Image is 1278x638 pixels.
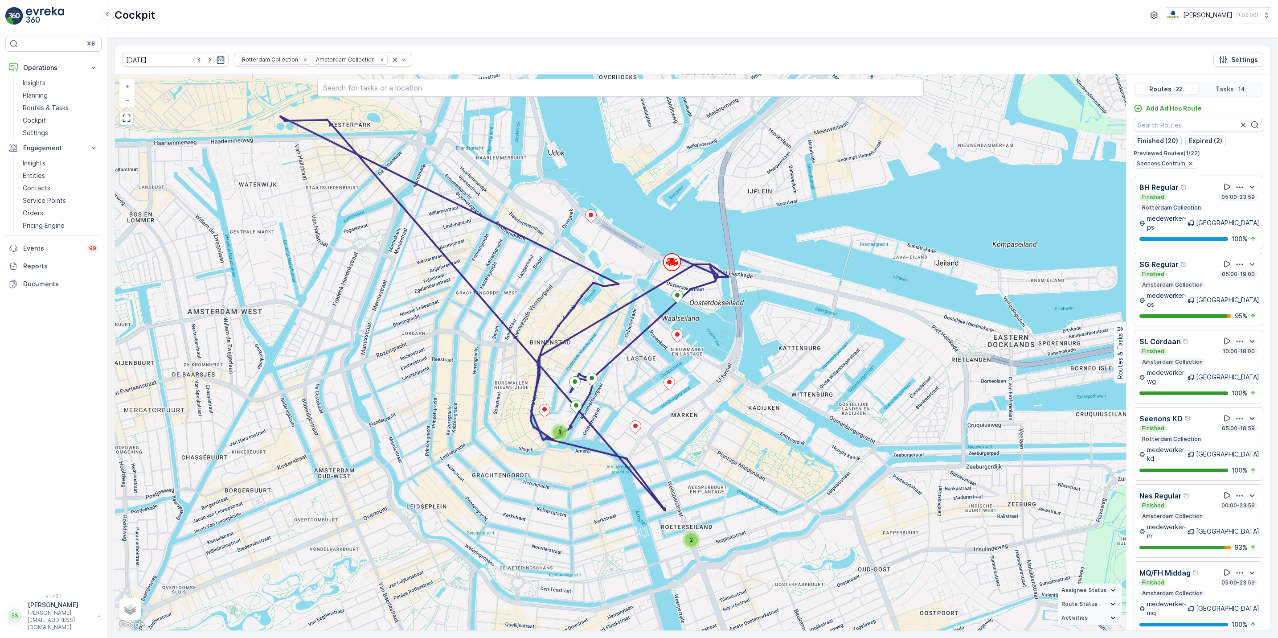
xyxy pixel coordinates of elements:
[120,80,134,93] a: Zoom In
[19,127,102,139] a: Settings
[1141,204,1202,211] p: Rotterdam Collection
[1147,445,1188,463] p: medewerker-kd
[1149,85,1171,94] p: Routes
[5,139,102,157] button: Engagement
[23,221,65,230] p: Pricing Engine
[1058,584,1122,597] summary: Assignee Status
[23,103,69,112] p: Routes & Tasks
[1221,579,1256,586] p: 05:00-23:59
[682,531,700,549] div: 2
[1236,12,1258,19] p: ( +02:00 )
[19,114,102,127] a: Cockpit
[1196,604,1259,613] p: [GEOGRAPHIC_DATA]
[1234,543,1248,552] p: 93 %
[5,275,102,293] a: Documents
[28,601,94,609] p: [PERSON_NAME]
[1141,425,1165,432] p: Finished
[125,96,130,103] span: −
[115,8,155,22] p: Cockpit
[1232,389,1248,398] p: 100 %
[1231,55,1258,64] p: Settings
[1141,436,1202,443] p: Rotterdam Collection
[1141,348,1165,355] p: Finished
[19,207,102,219] a: Orders
[23,184,50,193] p: Contacts
[377,56,387,63] div: Remove Amsterdam Collection
[1141,358,1204,366] p: Amsterdam Collection
[23,171,45,180] p: Entities
[1058,611,1122,625] summary: Activities
[558,429,561,436] span: 3
[1196,450,1259,459] p: [GEOGRAPHIC_DATA]
[122,53,229,67] input: dd/mm/yyyy
[19,219,102,232] a: Pricing Engine
[1237,86,1246,93] p: 14
[1061,614,1088,622] span: Activities
[23,209,43,218] p: Orders
[1139,259,1179,270] p: SG Regular
[23,63,84,72] p: Operations
[1189,136,1222,145] p: Expired (2)
[1221,193,1256,201] p: 05:00-23:59
[5,7,23,25] img: logo
[1232,235,1248,243] p: 100 %
[1141,579,1165,586] p: Finished
[19,102,102,114] a: Routes & Tasks
[19,169,102,182] a: Entities
[1134,104,1202,113] a: Add Ad Hoc Route
[23,144,84,152] p: Engagement
[1213,53,1263,67] button: Settings
[1058,597,1122,611] summary: Route Status
[23,262,98,271] p: Reports
[1180,261,1188,268] div: Help Tooltip Icon
[1139,336,1181,347] p: SL Cordaan
[1141,271,1165,278] p: Finished
[1139,490,1182,501] p: Nes Regular
[117,619,147,630] img: Google
[23,78,45,87] p: Insights
[1235,312,1248,321] p: 95 %
[1183,338,1190,345] div: Help Tooltip Icon
[300,56,310,63] div: Remove Rotterdam Collection
[1134,118,1263,132] input: Search Routes
[1147,523,1188,540] p: medewerker-nr
[1167,10,1180,20] img: basis-logo_rgb2x.png
[1167,7,1271,23] button: [PERSON_NAME](+02:00)
[23,196,66,205] p: Service Points
[1215,85,1234,94] p: Tasks
[551,424,569,441] div: 3
[1147,600,1188,617] p: medewerker-mq
[1147,214,1188,232] p: medewerker-ps
[28,609,94,631] p: [PERSON_NAME][EMAIL_ADDRESS][DOMAIN_NAME]
[317,79,924,97] input: Search for tasks or a location
[120,93,134,107] a: Zoom Out
[19,77,102,89] a: Insights
[1196,527,1259,536] p: [GEOGRAPHIC_DATA]
[23,244,82,253] p: Events
[19,89,102,102] a: Planning
[1183,11,1233,20] p: [PERSON_NAME]
[23,116,46,125] p: Cockpit
[19,194,102,207] a: Service Points
[1116,333,1125,379] p: Routes & Tasks
[1175,86,1183,93] p: 22
[1139,413,1183,424] p: Seenons KD
[89,245,96,252] p: 99
[23,280,98,288] p: Documents
[1196,373,1259,382] p: [GEOGRAPHIC_DATA]
[1137,160,1185,167] span: Seenons Centrum
[5,601,102,631] button: SS[PERSON_NAME][PERSON_NAME][EMAIL_ADDRESS][DOMAIN_NAME]
[1134,150,1263,157] p: Previewed Routes ( 1 / 22 )
[1185,136,1226,146] button: Expired (2)
[690,536,693,543] span: 2
[1146,104,1202,113] p: Add Ad Hoc Route
[1192,569,1200,576] div: Help Tooltip Icon
[1180,184,1188,191] div: Help Tooltip Icon
[125,82,129,90] span: +
[1061,587,1106,594] span: Assignee Status
[19,157,102,169] a: Insights
[5,59,102,77] button: Operations
[1061,601,1098,608] span: Route Status
[117,619,147,630] a: Open this area in Google Maps (opens a new window)
[5,239,102,257] a: Events99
